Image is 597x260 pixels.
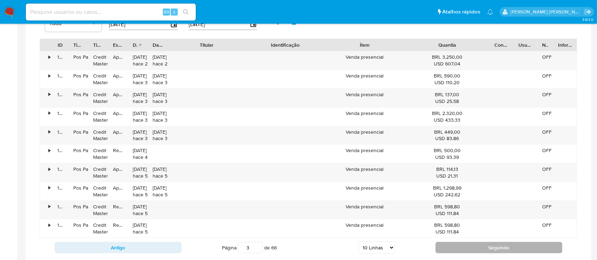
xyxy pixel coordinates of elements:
[487,9,493,15] a: Notificações
[442,8,480,16] span: Atalhos rápidos
[584,8,592,16] a: Sair
[173,8,175,15] span: s
[178,7,193,17] button: search-icon
[511,8,582,15] p: anna.almeida@mercadopago.com.br
[582,17,593,22] span: 3.163.0
[26,7,196,17] input: Pesquise usuários ou casos...
[164,8,169,15] span: Alt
